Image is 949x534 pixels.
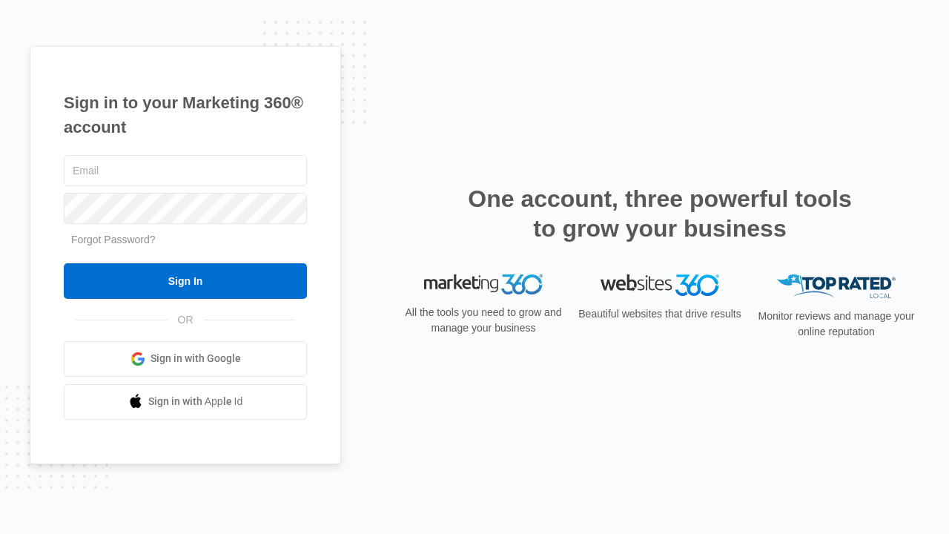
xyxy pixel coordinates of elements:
[777,274,896,299] img: Top Rated Local
[424,274,543,295] img: Marketing 360
[64,384,307,420] a: Sign in with Apple Id
[151,351,241,366] span: Sign in with Google
[601,274,719,296] img: Websites 360
[71,234,156,245] a: Forgot Password?
[400,305,566,336] p: All the tools you need to grow and manage your business
[148,394,243,409] span: Sign in with Apple Id
[64,263,307,299] input: Sign In
[64,341,307,377] a: Sign in with Google
[753,309,919,340] p: Monitor reviews and manage your online reputation
[577,306,743,322] p: Beautiful websites that drive results
[168,312,204,328] span: OR
[64,90,307,139] h1: Sign in to your Marketing 360® account
[463,184,856,243] h2: One account, three powerful tools to grow your business
[64,155,307,186] input: Email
